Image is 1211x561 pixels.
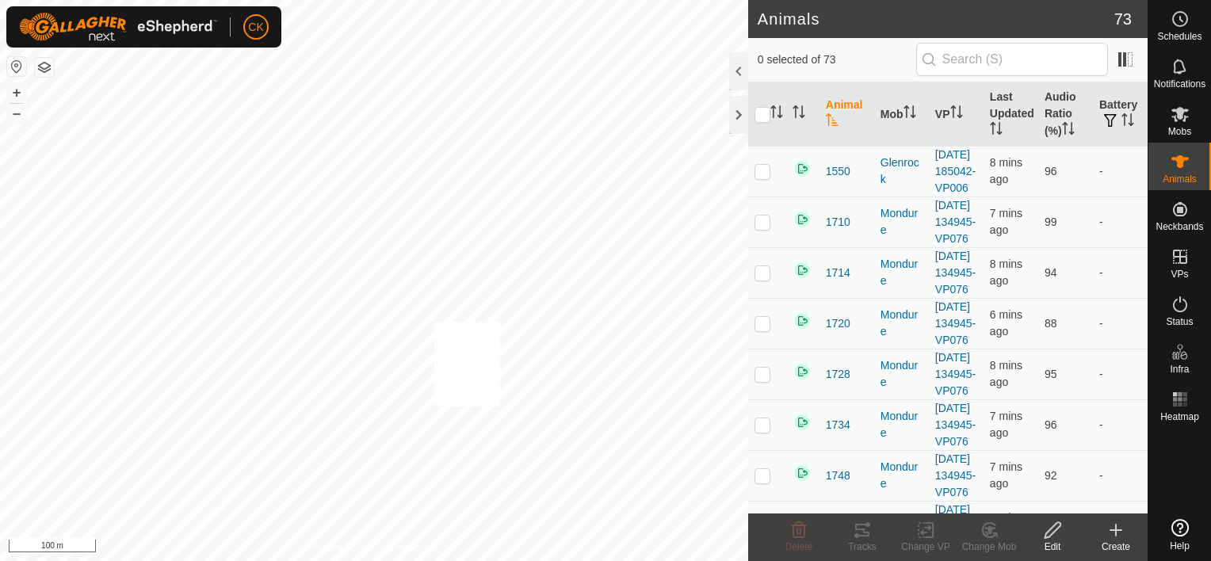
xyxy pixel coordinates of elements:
span: 1734 [826,417,850,433]
div: Mondure [881,459,923,492]
span: 1748 [826,467,850,484]
span: 99 [1045,216,1057,228]
p-sorticon: Activate to sort [1121,116,1134,128]
span: 7 Oct 2025, 7:24 pm [990,460,1022,490]
span: 1714 [826,265,850,281]
button: + [7,83,26,102]
span: Notifications [1154,79,1205,89]
th: Battery [1093,82,1148,147]
span: Mobs [1168,127,1191,136]
img: returning on [793,464,812,483]
p-sorticon: Activate to sort [793,108,805,120]
a: [DATE] 185042-VP006 [935,503,976,549]
td: - [1093,450,1148,501]
h2: Animals [758,10,1114,29]
div: Mondure [881,256,923,289]
span: 1550 [826,163,850,180]
span: 7 Oct 2025, 7:23 pm [990,359,1022,388]
th: Audio Ratio (%) [1038,82,1093,147]
span: 7 Oct 2025, 7:23 pm [990,156,1022,185]
a: [DATE] 134945-VP076 [935,300,976,346]
span: 96 [1045,418,1057,431]
p-sorticon: Activate to sort [1062,124,1075,137]
p-sorticon: Activate to sort [950,108,963,120]
a: [DATE] 134945-VP076 [935,402,976,448]
div: Mondure [881,357,923,391]
span: Animals [1163,174,1197,184]
span: 95 [1045,368,1057,380]
div: Create [1084,540,1148,554]
span: Infra [1170,364,1189,374]
a: [DATE] 134945-VP076 [935,199,976,245]
button: Reset Map [7,57,26,76]
a: Contact Us [390,540,437,555]
td: - [1093,247,1148,298]
a: [DATE] 134945-VP076 [935,452,976,498]
div: Change VP [894,540,957,554]
span: 92 [1045,469,1057,482]
span: Delete [785,541,813,552]
img: returning on [793,413,812,432]
img: returning on [793,362,812,381]
td: - [1093,197,1148,247]
td: - [1093,298,1148,349]
span: 1710 [826,214,850,231]
span: 7 Oct 2025, 7:24 pm [990,410,1022,439]
td: - [1093,146,1148,197]
span: CK [248,19,263,36]
button: – [7,104,26,123]
a: [DATE] 185042-VP006 [935,148,976,194]
span: 94 [1045,266,1057,279]
p-sorticon: Activate to sort [903,108,916,120]
img: returning on [793,311,812,330]
span: 73 [1114,7,1132,31]
th: Last Updated [984,82,1038,147]
div: Glenrock [881,155,923,188]
img: returning on [793,159,812,178]
span: Help [1170,541,1190,551]
th: Animal [819,82,874,147]
span: 1728 [826,366,850,383]
span: Neckbands [1156,222,1203,231]
p-sorticon: Activate to sort [990,124,1003,137]
span: 7 Oct 2025, 7:23 pm [990,511,1022,540]
div: Change Mob [957,540,1021,554]
span: 7 Oct 2025, 7:25 pm [990,308,1022,338]
span: Status [1166,317,1193,326]
td: - [1093,399,1148,450]
a: [DATE] 134945-VP076 [935,351,976,397]
div: Edit [1021,540,1084,554]
span: 96 [1045,165,1057,177]
span: Schedules [1157,32,1201,41]
a: Privacy Policy [311,540,371,555]
img: Gallagher Logo [19,13,217,41]
input: Search (S) [916,43,1108,76]
img: returning on [793,210,812,229]
td: - [1093,501,1148,551]
span: Heatmap [1160,412,1199,422]
div: Mondure [881,408,923,441]
div: Mondure [881,307,923,340]
span: 88 [1045,317,1057,330]
span: 7 Oct 2025, 7:24 pm [990,207,1022,236]
a: [DATE] 134945-VP076 [935,250,976,296]
div: Tracks [831,540,894,554]
span: 0 selected of 73 [758,52,916,68]
a: Help [1148,513,1211,557]
span: VPs [1171,269,1188,279]
div: Mondure [881,205,923,239]
span: 7 Oct 2025, 7:23 pm [990,258,1022,287]
img: returning on [793,261,812,280]
p-sorticon: Activate to sort [770,108,783,120]
p-sorticon: Activate to sort [826,116,839,128]
th: VP [929,82,984,147]
td: - [1093,349,1148,399]
span: 1720 [826,315,850,332]
button: Map Layers [35,58,54,77]
th: Mob [874,82,929,147]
